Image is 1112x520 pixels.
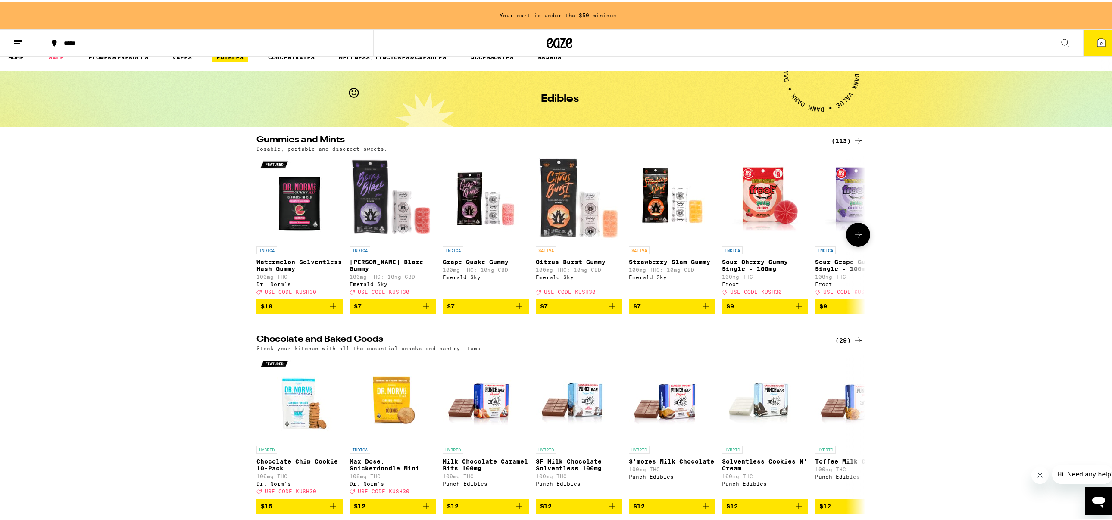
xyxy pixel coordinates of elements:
a: VAPES [168,50,196,61]
span: $7 [447,301,455,308]
p: 100mg THC [443,472,529,477]
span: Hi. Need any help? [5,6,62,13]
a: Open page for Milk Chocolate Caramel Bits 100mg from Punch Edibles [443,354,529,497]
p: Max Dose: Snickerdoodle Mini Cookie - Indica [350,456,436,470]
img: Punch Edibles - Solventless Cookies N' Cream [722,354,808,440]
span: USE CODE KUSH30 [358,287,409,293]
p: INDICA [256,245,277,252]
button: Add to bag [722,297,808,312]
div: (29) [835,333,863,344]
h2: Gummies and Mints [256,134,821,144]
p: HYBRID [443,444,463,452]
div: Dr. Norm's [256,479,343,485]
img: Emerald Sky - Strawberry Slam Gummy [629,154,715,240]
a: Open page for Berry Blaze Gummy from Emerald Sky [350,154,436,297]
p: Stock your kitchen with all the essential snacks and pantry items. [256,344,484,349]
p: Solventless Cookies N' Cream [722,456,808,470]
button: Add to bag [256,497,343,512]
button: Add to bag [629,297,715,312]
span: $12 [819,501,831,508]
span: USE CODE KUSH30 [265,487,316,493]
button: Add to bag [815,297,901,312]
p: 100mg THC [722,472,808,477]
span: $12 [447,501,459,508]
span: $12 [633,501,645,508]
button: Add to bag [350,297,436,312]
p: HYBRID [815,444,836,452]
img: Emerald Sky - Grape Quake Gummy [443,154,529,240]
a: Open page for Watermelon Solventless Hash Gummy from Dr. Norm's [256,154,343,297]
a: Open page for Chocolate Chip Cookie 10-Pack from Dr. Norm's [256,354,343,497]
span: $12 [726,501,738,508]
p: HYBRID [536,444,556,452]
a: (113) [831,134,863,144]
a: Open page for Citrus Burst Gummy from Emerald Sky [536,154,622,297]
a: BRANDS [534,50,565,61]
img: Dr. Norm's - Watermelon Solventless Hash Gummy [256,154,343,240]
p: 100mg THC: 10mg CBD [536,265,622,271]
p: Chocolate Chip Cookie 10-Pack [256,456,343,470]
button: Add to bag [350,497,436,512]
a: ACCESSORIES [466,50,518,61]
a: Open page for Max Dose: Snickerdoodle Mini Cookie - Indica from Dr. Norm's [350,354,436,497]
a: Open page for Sour Grape Gummy Single - 100mg from Froot [815,154,901,297]
p: INDICA [722,245,743,252]
p: Grape Quake Gummy [443,257,529,264]
button: Add to bag [443,297,529,312]
span: USE CODE KUSH30 [823,287,875,293]
p: 100mg THC [536,472,622,477]
span: $9 [819,301,827,308]
div: Punch Edibles [815,472,901,478]
div: Punch Edibles [443,479,529,485]
p: Milk Chocolate Caramel Bits 100mg [443,456,529,470]
img: Punch Edibles - SF Milk Chocolate Solventless 100mg [536,354,622,440]
div: Froot [722,280,808,285]
a: HOME [4,50,28,61]
button: Add to bag [256,297,343,312]
img: Punch Edibles - S'mores Milk Chocolate [629,354,715,440]
a: CONCENTRATES [264,50,319,61]
img: Punch Edibles - Toffee Milk Chocolate [815,354,901,440]
span: $12 [540,501,552,508]
h1: Edibles [541,92,579,103]
img: Punch Edibles - Milk Chocolate Caramel Bits 100mg [443,354,529,440]
img: Emerald Sky - Citrus Burst Gummy [536,154,622,240]
span: $12 [354,501,365,508]
div: Emerald Sky [350,280,436,285]
button: Add to bag [536,297,622,312]
p: 100mg THC [256,472,343,477]
p: 100mg THC: 10mg CBD [350,272,436,278]
p: 100mg THC [256,272,343,278]
a: Open page for Grape Quake Gummy from Emerald Sky [443,154,529,297]
p: Citrus Burst Gummy [536,257,622,264]
p: Dosable, portable and discreet sweets. [256,144,387,150]
button: Add to bag [629,497,715,512]
div: Emerald Sky [629,273,715,278]
div: Dr. Norm's [256,280,343,285]
p: 100mg THC [815,272,901,278]
span: $15 [261,501,272,508]
button: Add to bag [536,497,622,512]
p: INDICA [443,245,463,252]
p: Watermelon Solventless Hash Gummy [256,257,343,271]
span: USE CODE KUSH30 [730,287,782,293]
a: WELLNESS, TINCTURES & CAPSULES [334,50,450,61]
p: HYBRID [256,444,277,452]
div: Emerald Sky [536,273,622,278]
button: Add to bag [722,497,808,512]
a: Open page for SF Milk Chocolate Solventless 100mg from Punch Edibles [536,354,622,497]
div: Dr. Norm's [350,479,436,485]
span: USE CODE KUSH30 [265,287,316,293]
span: $10 [261,301,272,308]
p: 100mg THC: 10mg CBD [629,265,715,271]
a: Open page for Toffee Milk Chocolate from Punch Edibles [815,354,901,497]
p: [PERSON_NAME] Blaze Gummy [350,257,436,271]
button: Add to bag [443,497,529,512]
p: Strawberry Slam Gummy [629,257,715,264]
p: Toffee Milk Chocolate [815,456,901,463]
p: 108mg THC [350,472,436,477]
p: INDICA [350,444,370,452]
p: S'mores Milk Chocolate [629,456,715,463]
p: SATIVA [629,245,650,252]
